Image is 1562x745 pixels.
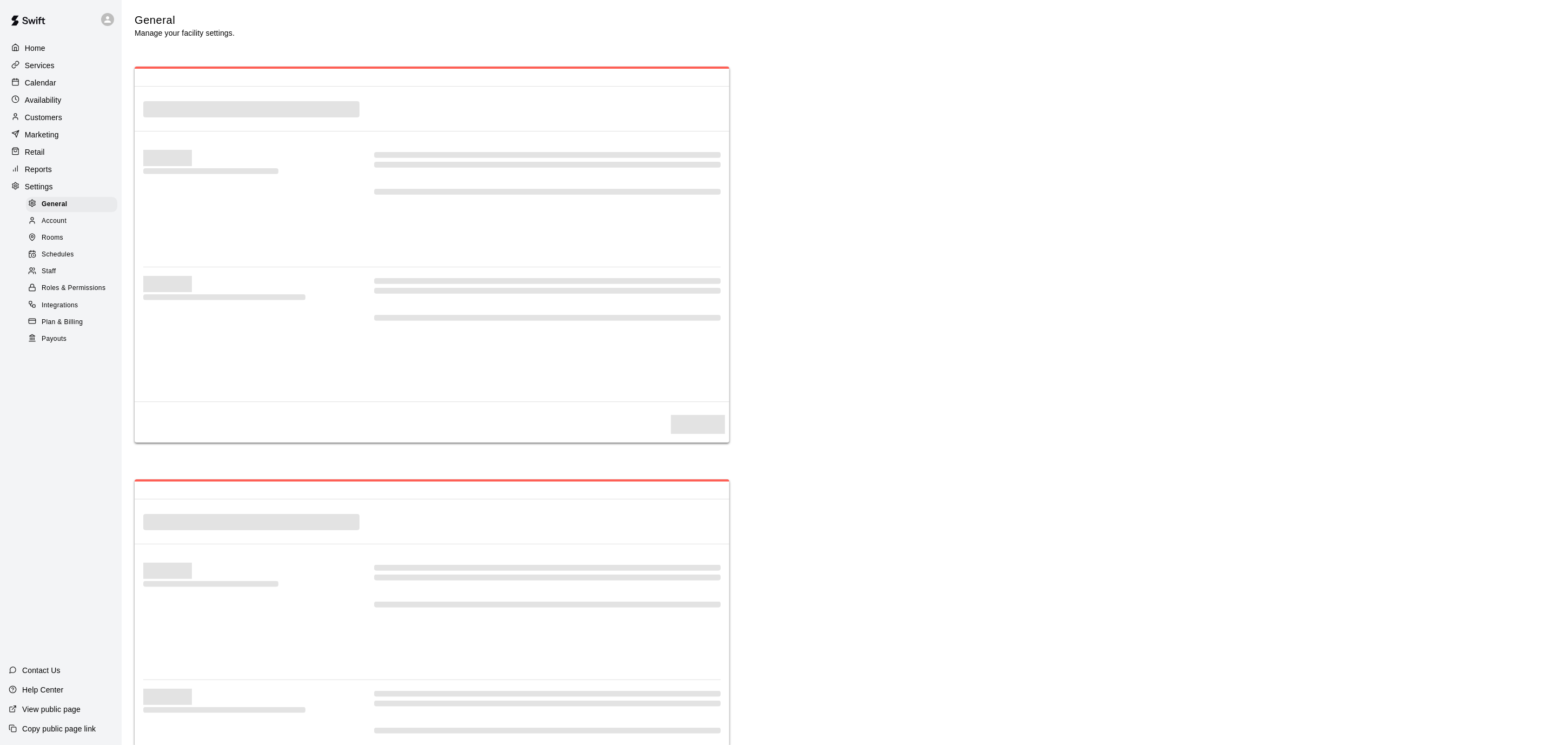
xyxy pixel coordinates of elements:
a: Reports [9,161,113,177]
div: General [26,197,117,212]
a: Calendar [9,75,113,91]
p: Reports [25,164,52,175]
a: Plan & Billing [26,314,122,331]
a: Staff [26,263,122,280]
a: Retail [9,144,113,160]
a: Schedules [26,247,122,263]
p: Contact Us [22,665,61,676]
p: Manage your facility settings. [135,28,235,38]
p: Settings [25,181,53,192]
a: Account [26,213,122,229]
span: Payouts [42,334,67,345]
a: Settings [9,179,113,195]
div: Staff [26,264,117,279]
h5: General [135,13,235,28]
p: Services [25,60,55,71]
div: Roles & Permissions [26,281,117,296]
a: Availability [9,92,113,108]
a: General [26,196,122,213]
span: General [42,199,68,210]
p: Calendar [25,77,56,88]
div: Rooms [26,230,117,246]
a: Services [9,57,113,74]
p: Availability [25,95,62,106]
span: Plan & Billing [42,317,83,328]
p: Retail [25,147,45,157]
div: Plan & Billing [26,315,117,330]
a: Home [9,40,113,56]
span: Rooms [42,233,63,243]
div: Payouts [26,332,117,347]
span: Schedules [42,249,74,260]
span: Staff [42,266,56,277]
a: Roles & Permissions [26,280,122,297]
span: Account [42,216,67,227]
p: Help Center [22,684,63,695]
div: Integrations [26,298,117,313]
span: Integrations [42,300,78,311]
span: Roles & Permissions [42,283,105,294]
p: View public page [22,704,81,715]
a: Integrations [26,297,122,314]
p: Marketing [25,129,59,140]
a: Marketing [9,127,113,143]
div: Account [26,214,117,229]
a: Rooms [26,230,122,247]
a: Customers [9,109,113,126]
p: Home [25,43,45,54]
p: Copy public page link [22,723,96,734]
div: Schedules [26,247,117,262]
a: Payouts [26,331,122,347]
p: Customers [25,112,62,123]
